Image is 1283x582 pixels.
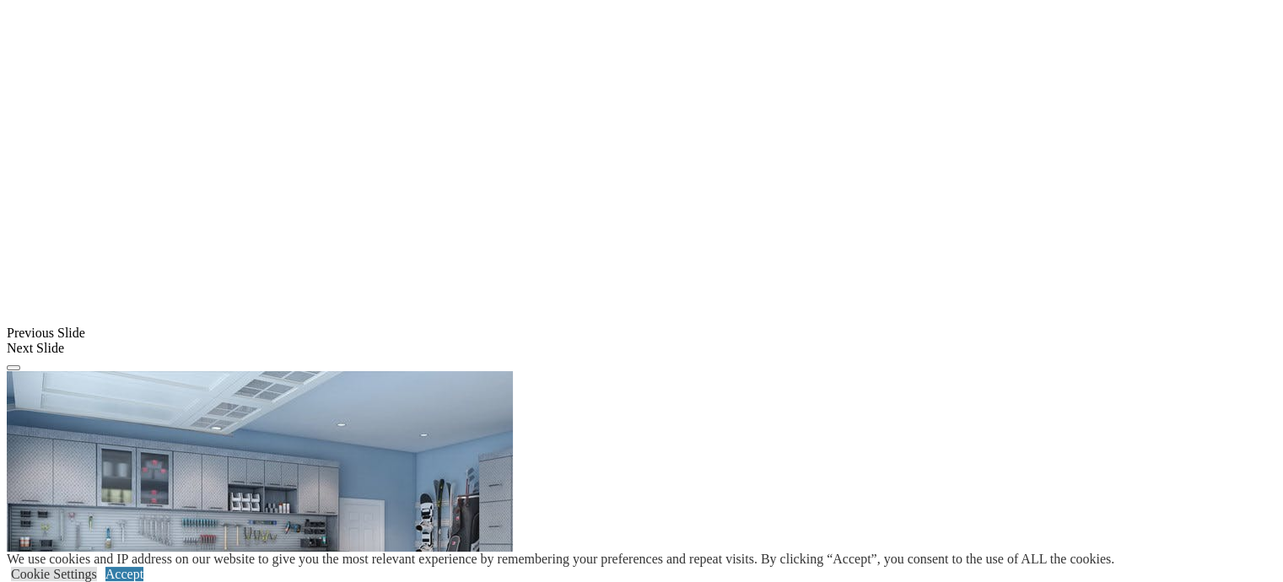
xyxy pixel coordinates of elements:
[7,552,1114,567] div: We use cookies and IP address on our website to give you the most relevant experience by remember...
[7,326,1276,341] div: Previous Slide
[105,567,143,581] a: Accept
[11,567,97,581] a: Cookie Settings
[7,365,20,370] button: Click here to pause slide show
[7,341,1276,356] div: Next Slide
